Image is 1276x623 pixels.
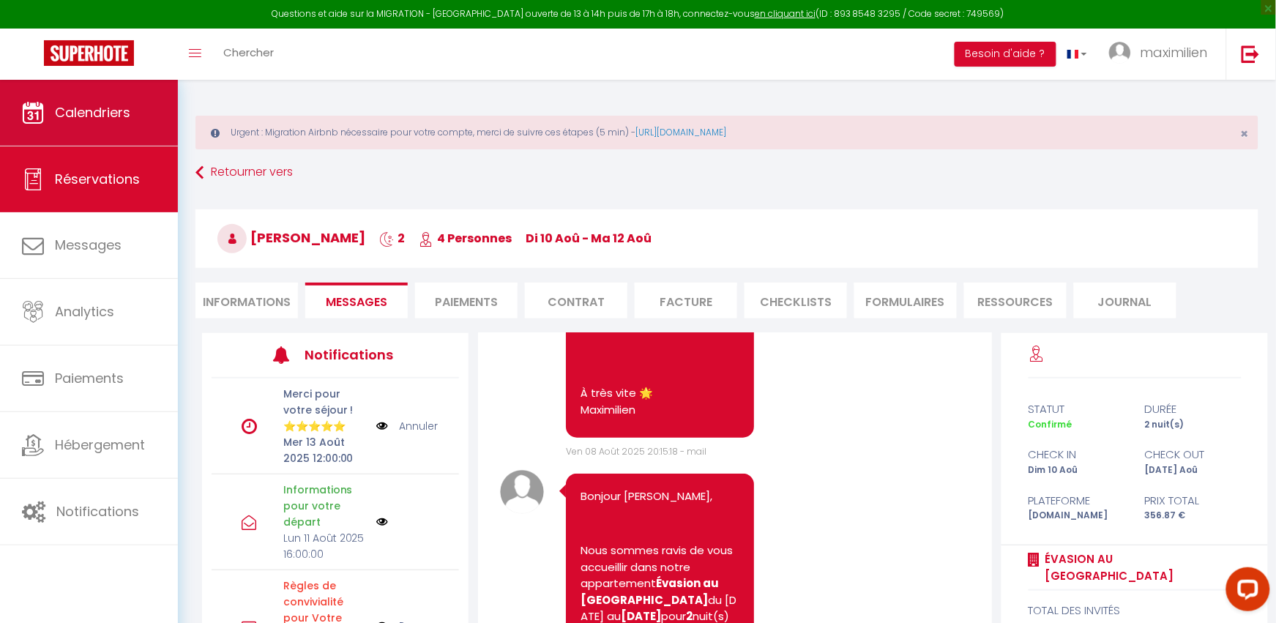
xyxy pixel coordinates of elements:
div: [DOMAIN_NAME] [1018,509,1135,523]
button: Besoin d'aide ? [955,42,1056,67]
p: Informations pour votre départ [283,482,367,530]
span: Calendriers [55,103,130,122]
span: di 10 Aoû - ma 12 Aoû [526,230,652,247]
img: ... [1109,42,1131,64]
iframe: LiveChat chat widget [1215,562,1276,623]
p: Bonjour [PERSON_NAME], [581,488,739,505]
div: 2 nuit(s) [1135,418,1251,432]
li: FORMULAIRES [854,283,957,318]
p: À très vite 🌟 Maximilien [581,385,739,418]
span: 2 [379,230,405,247]
div: 356.87 € [1135,509,1251,523]
div: statut [1018,400,1135,418]
p: Lun 11 Août 2025 16:00:00 [283,530,367,562]
li: Journal [1074,283,1176,318]
span: [PERSON_NAME] [217,228,365,247]
span: Paiements [55,369,124,387]
img: Super Booking [44,40,134,66]
a: Chercher [212,29,285,80]
span: Notifications [56,502,139,521]
li: Informations [195,283,298,318]
span: Chercher [223,45,274,60]
div: Prix total [1135,492,1251,510]
span: maximilien [1141,43,1208,61]
div: Dim 10 Aoû [1018,463,1135,477]
b: Évasion au [GEOGRAPHIC_DATA] [581,575,721,608]
span: Analytics [55,302,114,321]
div: total des invités [1029,602,1242,619]
span: Messages [326,294,387,310]
a: Retourner vers [195,160,1258,186]
span: Ven 08 Août 2025 20:15:18 - mail [566,445,706,458]
p: Mer 13 Août 2025 12:00:00 [283,434,367,466]
div: [DATE] Aoû [1135,463,1251,477]
a: Évasion au [GEOGRAPHIC_DATA] [1040,551,1242,585]
button: Close [1241,127,1249,141]
a: Annuler [399,418,438,434]
img: avatar.png [500,470,544,514]
div: Plateforme [1018,492,1135,510]
a: en cliquant ici [755,7,816,20]
span: Réservations [55,170,140,188]
img: NO IMAGE [376,516,388,528]
p: Merci pour votre séjour ! ⭐⭐⭐⭐⭐ [283,386,367,434]
img: NO IMAGE [376,418,388,434]
div: Urgent : Migration Airbnb nécessaire pour votre compte, merci de suivre ces étapes (5 min) - [195,116,1258,149]
span: Messages [55,236,122,254]
li: Ressources [964,283,1067,318]
div: durée [1135,400,1251,418]
h3: Notifications [305,338,408,371]
span: Hébergement [55,436,145,454]
li: CHECKLISTS [745,283,847,318]
img: logout [1242,45,1260,63]
div: check out [1135,446,1251,463]
div: check in [1018,446,1135,463]
a: ... maximilien [1098,29,1226,80]
li: Facture [635,283,737,318]
span: × [1241,124,1249,143]
li: Paiements [415,283,518,318]
span: Confirmé [1029,418,1072,430]
li: Contrat [525,283,627,318]
a: [URL][DOMAIN_NAME] [635,126,726,138]
span: 4 Personnes [419,230,512,247]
